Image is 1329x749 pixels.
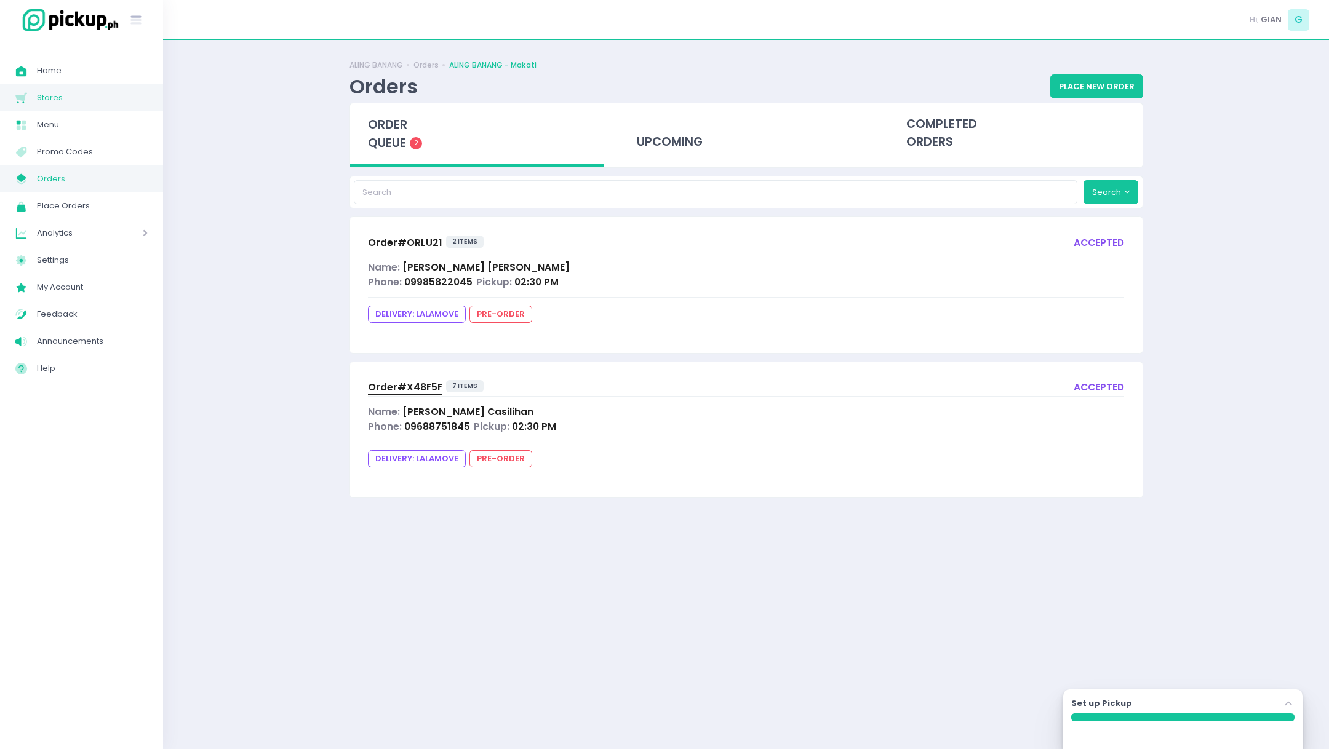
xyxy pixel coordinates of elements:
span: Menu [37,117,148,133]
div: accepted [1074,236,1124,252]
span: Announcements [37,333,148,349]
span: Pickup: [474,420,509,433]
span: Promo Codes [37,144,148,160]
span: order queue [368,116,407,151]
span: 09688751845 [404,420,470,433]
a: Orders [413,60,439,71]
span: Order# ORLU21 [368,236,442,249]
span: 7 items [446,380,484,392]
span: Place Orders [37,198,148,214]
span: pre-order [469,450,532,467]
span: 02:30 PM [514,275,559,288]
a: Order#X48F5F [368,380,442,397]
span: GIAN [1261,14,1282,26]
span: Settings [37,252,148,268]
img: logo [15,7,120,33]
input: Search [354,180,1077,204]
span: Stores [37,90,148,106]
span: My Account [37,279,148,295]
div: accepted [1074,380,1124,397]
span: Order# X48F5F [368,381,442,394]
a: ALING BANANG - Makati [449,60,537,71]
span: DELIVERY: lalamove [368,306,466,323]
label: Set up Pickup [1071,697,1132,710]
button: Place New Order [1050,74,1143,98]
span: [PERSON_NAME] Casilihan [402,405,533,418]
span: [PERSON_NAME] [PERSON_NAME] [402,261,570,274]
span: Analytics [37,225,108,241]
span: Name: [368,405,400,418]
span: Phone: [368,275,402,288]
span: 09985822045 [404,275,473,288]
span: Orders [37,171,148,187]
span: 02:30 PM [512,420,556,433]
button: Search [1084,180,1139,204]
span: DELIVERY: lalamove [368,450,466,467]
span: Home [37,63,148,79]
span: Help [37,360,148,376]
span: Phone: [368,420,402,433]
span: Hi, [1250,14,1259,26]
div: completed orders [888,103,1143,164]
span: 2 [410,137,422,149]
span: Name: [368,261,400,274]
span: 2 items [446,236,484,248]
div: Orders [349,74,418,98]
div: upcoming [619,103,873,164]
span: Feedback [37,306,148,322]
a: ALING BANANG [349,60,403,71]
span: G [1288,9,1309,31]
a: Order#ORLU21 [368,236,442,252]
span: pre-order [469,306,532,323]
span: Pickup: [476,275,512,288]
